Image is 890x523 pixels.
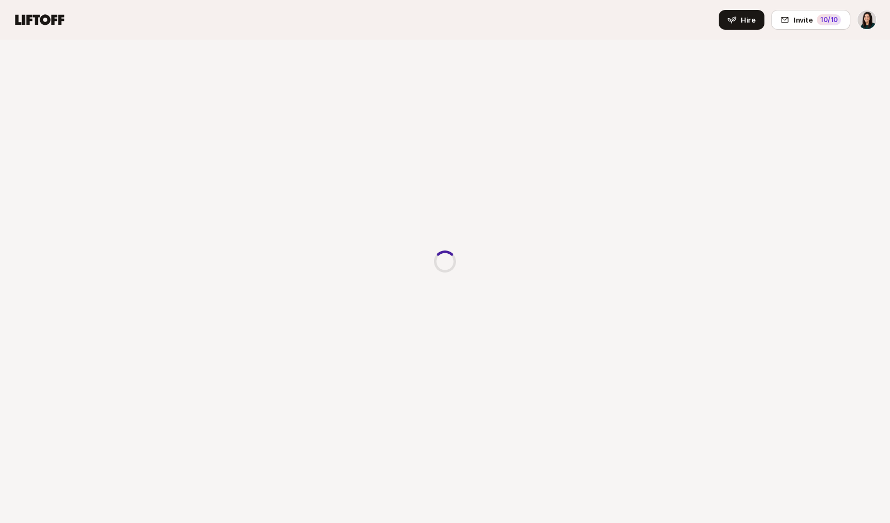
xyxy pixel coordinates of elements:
img: Eleanor Morgan [858,10,876,29]
button: Hire [719,10,764,30]
span: Invite [794,14,812,25]
span: Hire [741,14,756,25]
div: 10 /10 [817,14,841,25]
button: Invite10/10 [771,10,850,30]
button: Eleanor Morgan [857,10,877,30]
